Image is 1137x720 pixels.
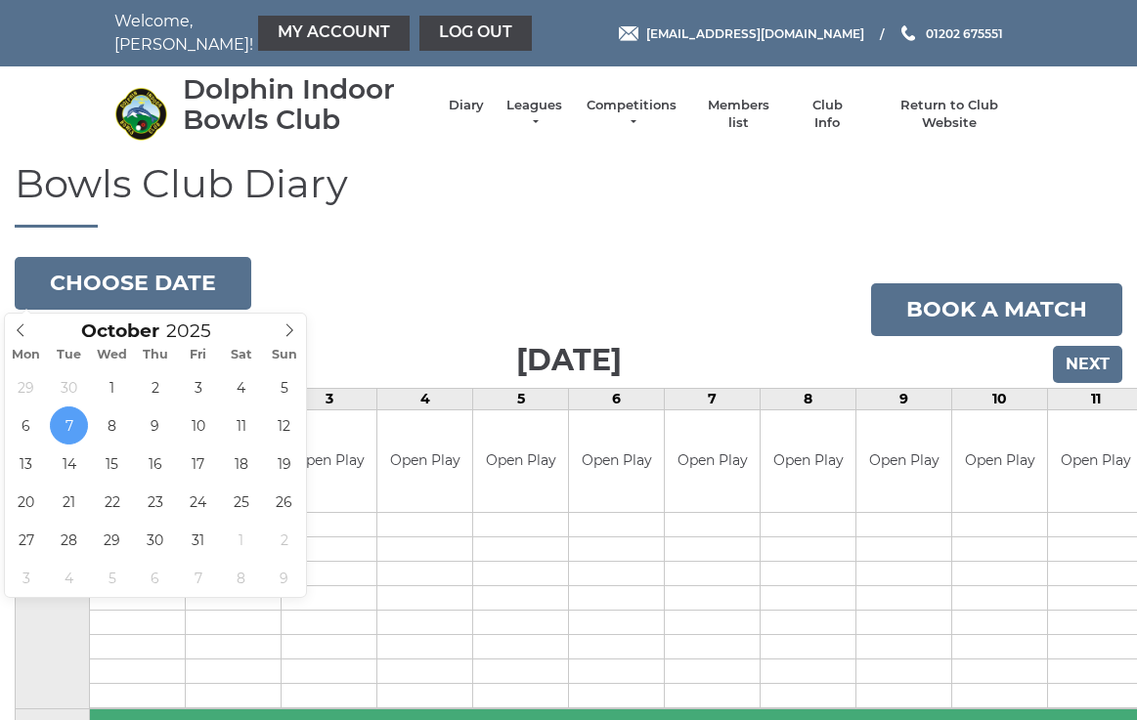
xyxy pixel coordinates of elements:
span: November 4, 2025 [50,559,88,597]
span: October 9, 2025 [136,406,174,445]
span: Thu [134,349,177,361]
span: October 31, 2025 [179,521,217,559]
span: 01202 675551 [926,25,1003,40]
button: Choose date [15,257,251,310]
td: 9 [856,388,952,409]
a: Log out [419,16,532,51]
td: 10 [952,388,1048,409]
span: October 5, 2025 [265,368,303,406]
span: November 3, 2025 [7,559,45,597]
td: Open Play [952,410,1047,513]
span: November 9, 2025 [265,559,303,597]
h1: Bowls Club Diary [15,162,1122,228]
td: Open Play [377,410,472,513]
span: October 6, 2025 [7,406,45,445]
td: Open Play [473,410,568,513]
span: October 20, 2025 [7,483,45,521]
a: Phone us 01202 675551 [898,24,1003,43]
a: Email [EMAIL_ADDRESS][DOMAIN_NAME] [619,24,864,43]
span: October 1, 2025 [93,368,131,406]
span: November 6, 2025 [136,559,174,597]
a: Return to Club Website [875,97,1023,132]
td: Open Play [282,410,376,513]
a: Leagues [503,97,565,132]
span: Scroll to increment [81,322,159,341]
a: Club Info [799,97,855,132]
span: October 24, 2025 [179,483,217,521]
span: October 26, 2025 [265,483,303,521]
span: September 30, 2025 [50,368,88,406]
span: October 10, 2025 [179,406,217,445]
span: Wed [91,349,134,361]
input: Scroll to increment [159,319,236,342]
span: October 16, 2025 [136,445,174,483]
a: Diary [449,97,484,114]
span: September 29, 2025 [7,368,45,406]
span: [EMAIL_ADDRESS][DOMAIN_NAME] [646,25,864,40]
span: October 12, 2025 [265,406,303,445]
span: October 29, 2025 [93,521,131,559]
td: 8 [761,388,856,409]
span: October 8, 2025 [93,406,131,445]
a: Members list [698,97,779,132]
span: October 19, 2025 [265,445,303,483]
span: October 30, 2025 [136,521,174,559]
span: October 18, 2025 [222,445,260,483]
span: October 11, 2025 [222,406,260,445]
span: November 1, 2025 [222,521,260,559]
span: October 13, 2025 [7,445,45,483]
span: October 7, 2025 [50,406,88,445]
span: Sat [220,349,263,361]
span: October 22, 2025 [93,483,131,521]
td: Open Play [761,410,855,513]
span: November 2, 2025 [265,521,303,559]
span: November 8, 2025 [222,559,260,597]
td: Open Play [856,410,951,513]
span: October 23, 2025 [136,483,174,521]
span: October 4, 2025 [222,368,260,406]
td: Open Play [569,410,664,513]
div: Dolphin Indoor Bowls Club [183,74,429,135]
span: Mon [5,349,48,361]
nav: Welcome, [PERSON_NAME]! [114,10,476,57]
td: 7 [665,388,761,409]
td: 3 [282,388,377,409]
span: October 2, 2025 [136,368,174,406]
span: October 25, 2025 [222,483,260,521]
a: Competitions [585,97,678,132]
img: Dolphin Indoor Bowls Club [114,87,168,141]
img: Email [619,26,638,41]
span: October 21, 2025 [50,483,88,521]
img: Phone us [901,25,915,41]
span: November 7, 2025 [179,559,217,597]
td: 4 [377,388,473,409]
span: October 28, 2025 [50,521,88,559]
span: Tue [48,349,91,361]
span: Sun [263,349,306,361]
span: October 15, 2025 [93,445,131,483]
td: 6 [569,388,665,409]
td: 5 [473,388,569,409]
input: Next [1053,346,1122,383]
span: October 17, 2025 [179,445,217,483]
span: October 14, 2025 [50,445,88,483]
span: Fri [177,349,220,361]
span: November 5, 2025 [93,559,131,597]
td: Open Play [665,410,760,513]
a: Book a match [871,283,1122,336]
a: My Account [258,16,410,51]
span: October 27, 2025 [7,521,45,559]
span: October 3, 2025 [179,368,217,406]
